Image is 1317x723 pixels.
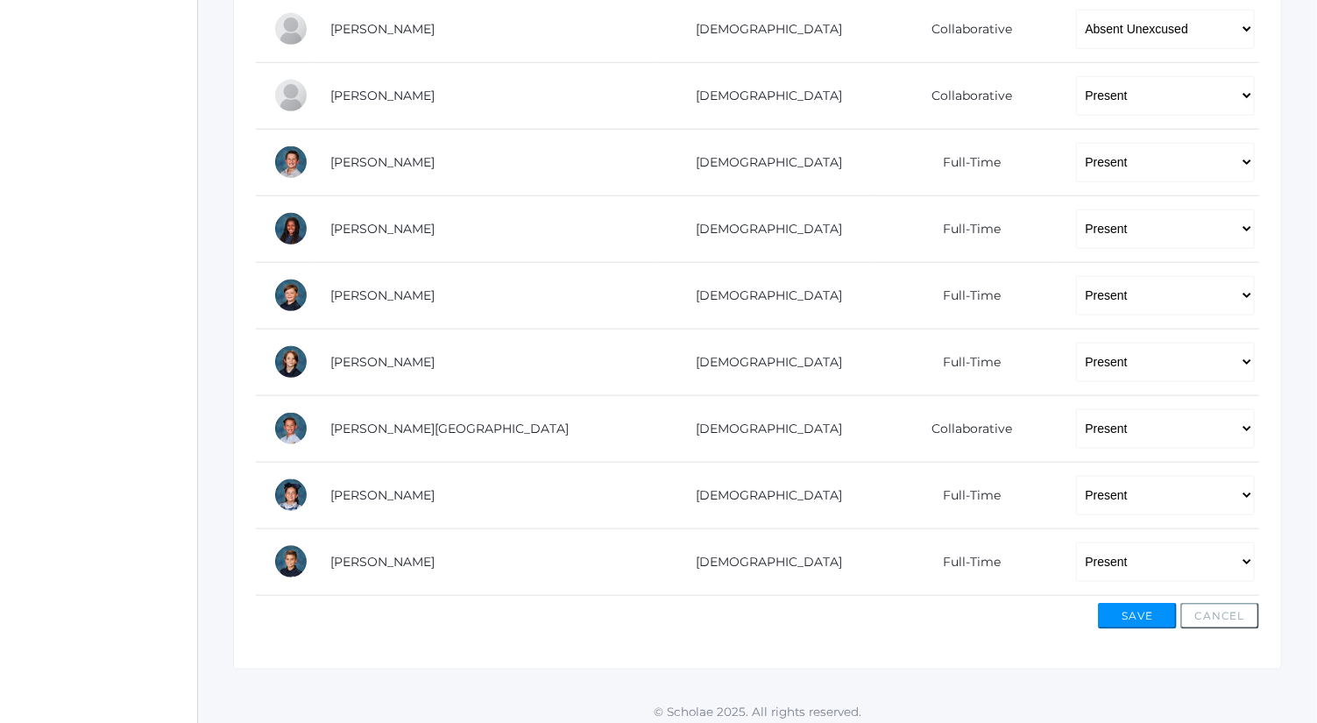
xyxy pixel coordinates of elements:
a: [PERSON_NAME] [330,154,435,170]
td: [DEMOGRAPHIC_DATA] [653,395,873,462]
a: [PERSON_NAME][GEOGRAPHIC_DATA] [330,421,569,436]
td: Full-Time [873,129,1059,195]
div: Preston Veenendaal [273,411,308,446]
td: [DEMOGRAPHIC_DATA] [653,262,873,329]
td: [DEMOGRAPHIC_DATA] [653,129,873,195]
a: [PERSON_NAME] [330,487,435,503]
p: © Scholae 2025. All rights reserved. [198,703,1317,720]
button: Save [1098,603,1177,629]
a: [PERSON_NAME] [330,21,435,37]
td: Full-Time [873,329,1059,395]
a: [PERSON_NAME] [330,287,435,303]
td: Full-Time [873,462,1059,528]
td: [DEMOGRAPHIC_DATA] [653,62,873,129]
div: Asher Pedersen [273,278,308,313]
td: Collaborative [873,395,1059,462]
div: Pauline Harris [273,11,308,46]
td: [DEMOGRAPHIC_DATA] [653,195,873,262]
div: Annabelle Yepiskoposyan [273,478,308,513]
td: Collaborative [873,62,1059,129]
div: Nathaniel Torok [273,344,308,379]
td: [DEMOGRAPHIC_DATA] [653,462,873,528]
a: [PERSON_NAME] [330,88,435,103]
div: Brayden Zacharia [273,544,308,579]
td: Full-Time [873,262,1059,329]
td: Full-Time [873,528,1059,595]
div: Norah Hosking [273,211,308,246]
div: Levi Herrera [273,145,308,180]
a: [PERSON_NAME] [330,554,435,570]
div: Eli Henry [273,78,308,113]
td: [DEMOGRAPHIC_DATA] [653,528,873,595]
a: [PERSON_NAME] [330,221,435,237]
td: Full-Time [873,195,1059,262]
button: Cancel [1180,603,1259,629]
td: [DEMOGRAPHIC_DATA] [653,329,873,395]
a: [PERSON_NAME] [330,354,435,370]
